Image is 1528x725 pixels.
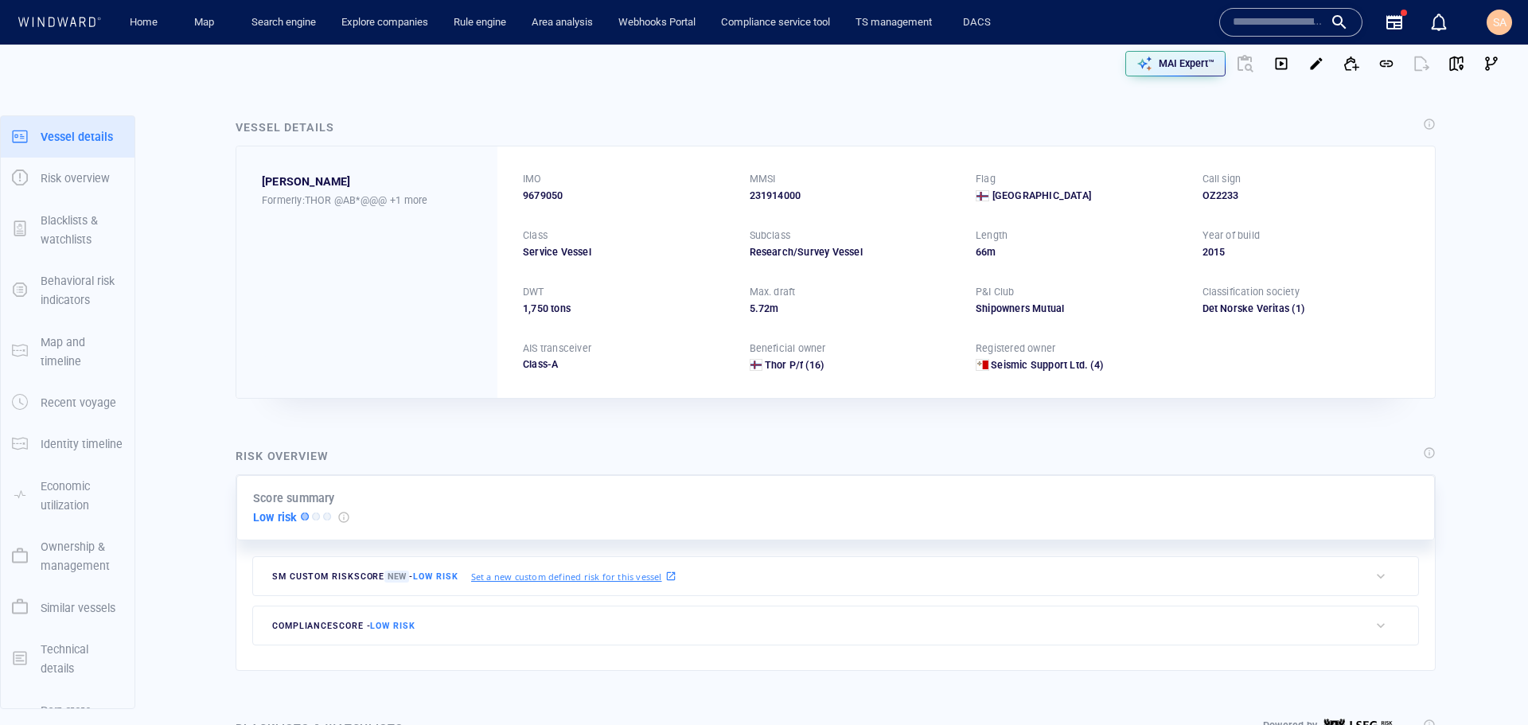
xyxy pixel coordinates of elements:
button: Home [118,9,169,37]
span: m [770,302,778,314]
a: Rule engine [447,9,513,37]
button: Download video [1264,46,1299,81]
div: Vessel details [236,118,334,137]
p: Subclass [750,228,791,243]
button: SA [1483,6,1515,38]
button: Similar vessels [1,587,134,629]
div: Notification center [1429,13,1448,32]
span: (4) [1088,358,1103,372]
span: m [987,246,996,258]
p: Identity timeline [41,435,123,454]
a: Recent voyage [1,395,134,410]
p: Map and timeline [41,333,123,372]
button: Economic utilization [1,466,134,527]
button: Map and timeline [1,322,134,383]
span: 66 [976,246,987,258]
p: Set a new custom defined risk for this vessel [471,570,662,583]
span: THOR FREYJA [262,172,351,191]
button: MAI Expert™ [1125,51,1226,76]
a: Thor P/f (16) [765,358,824,372]
div: Det Norske Veritas [1203,302,1290,316]
a: Identity timeline [1,436,134,451]
p: Year of build [1203,228,1261,243]
span: [GEOGRAPHIC_DATA] [992,189,1091,203]
span: (1) [1289,302,1409,316]
button: Add to vessel list [1334,46,1369,81]
a: Set a new custom defined risk for this vessel [471,567,676,585]
div: Det Norske Veritas [1203,302,1410,316]
a: Map [188,9,226,37]
div: Shipowners Mutual [976,302,1183,316]
p: DWT [523,285,544,299]
p: Technical details [41,640,123,679]
div: Risk overview [236,446,329,466]
button: View on map [1439,46,1474,81]
button: Visual Link Analysis [1474,46,1509,81]
a: Seismic Support Ltd. (4) [991,358,1103,372]
button: Blacklists & watchlists [1,200,134,261]
p: Risk overview [41,169,110,188]
a: Ownership & management [1,548,134,563]
div: 2015 [1203,245,1410,259]
p: Ownership & management [41,537,123,576]
button: Technical details [1,629,134,690]
a: DACS [957,9,997,37]
a: TS management [849,9,938,37]
button: Webhooks Portal [612,9,702,37]
p: Similar vessels [41,598,115,618]
span: Class-A [523,358,558,370]
p: MAI Expert™ [1159,57,1214,71]
a: Compliance service tool [715,9,836,37]
p: Flag [976,172,996,186]
p: Class [523,228,548,243]
p: Economic utilization [41,477,123,516]
a: Map and timeline [1,343,134,358]
span: 9679050 [523,189,563,203]
span: compliance score - [272,621,415,631]
button: Recent voyage [1,382,134,423]
span: SM Custom risk score - [272,571,458,583]
button: Behavioral risk indicators [1,260,134,322]
div: Service Vessel [523,245,731,259]
div: [PERSON_NAME] [262,172,351,191]
p: Registered owner [976,341,1055,356]
div: Research/Survey Vessel [750,245,957,259]
p: IMO [523,172,542,186]
p: Recent voyage [41,393,116,412]
a: Blacklists & watchlists [1,221,134,236]
a: Area analysis [525,9,599,37]
p: Max. draft [750,285,796,299]
a: Vessel details [1,128,134,143]
a: Economic utilization [1,487,134,502]
button: Vessel details [1,116,134,158]
span: Low risk [370,621,415,631]
div: 1,750 tons [523,302,731,316]
span: . [755,302,758,314]
span: 72 [758,302,770,314]
iframe: Chat [1460,653,1516,713]
span: SA [1493,16,1507,29]
span: (16) [803,358,824,372]
div: 231914000 [750,189,957,203]
div: OZ2233 [1203,189,1410,203]
a: Explore companies [335,9,435,37]
p: P&I Club [976,285,1015,299]
span: 5 [750,302,755,314]
p: Vessel details [41,127,113,146]
button: Ownership & management [1,526,134,587]
a: Search engine [245,9,322,37]
span: New [384,571,409,583]
a: Risk overview [1,170,134,185]
a: Technical details [1,650,134,665]
button: Vessel update [1299,46,1334,81]
p: Low risk [253,508,298,527]
button: Risk overview [1,158,134,199]
div: Formerly: THOR @AB*@@@ [262,192,472,209]
p: Blacklists & watchlists [41,211,123,250]
button: Get link [1369,46,1404,81]
span: Low risk [413,571,458,582]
